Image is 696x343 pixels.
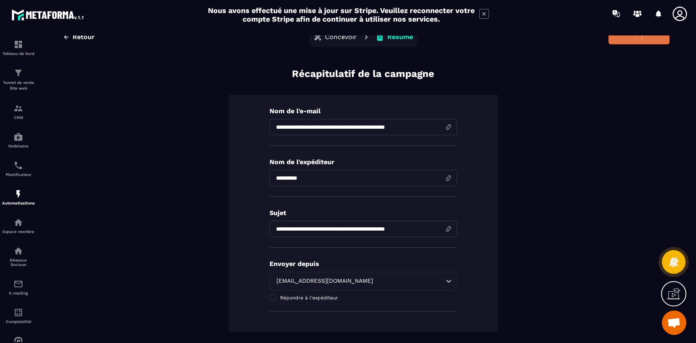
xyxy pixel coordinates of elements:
span: Retour [73,33,95,41]
div: Ouvrir le chat [662,310,686,335]
a: automationsautomationsEspace membre [2,211,35,240]
p: Tunnel de vente Site web [2,80,35,91]
img: scheduler [13,161,23,170]
p: Réseaux Sociaux [2,258,35,267]
button: Résumé [373,29,415,45]
img: logo [11,7,85,22]
p: Planificateur [2,172,35,177]
p: Sujet [270,209,457,217]
a: schedulerschedulerPlanificateur [2,154,35,183]
button: Concevoir [311,29,359,45]
a: automationsautomationsWebinaire [2,126,35,154]
p: Résumé [387,33,413,41]
p: Nom de l'expéditeur [270,158,457,166]
img: formation [13,68,23,78]
img: social-network [13,246,23,256]
a: formationformationCRM [2,97,35,126]
p: Espace membre [2,229,35,234]
img: formation [13,103,23,113]
img: formation [13,40,23,49]
span: [EMAIL_ADDRESS][DOMAIN_NAME] [275,277,375,286]
span: Répondre à l'expéditeur [280,295,338,301]
img: accountant [13,308,23,317]
p: Automatisations [2,201,35,205]
p: CRM [2,115,35,120]
div: Search for option [270,272,457,290]
a: automationsautomationsAutomatisations [2,183,35,211]
a: social-networksocial-networkRéseaux Sociaux [2,240,35,273]
a: formationformationTableau de bord [2,33,35,62]
p: Concevoir [325,33,357,41]
a: formationformationTunnel de vente Site web [2,62,35,97]
p: Récapitulatif de la campagne [292,67,434,81]
a: accountantaccountantComptabilité [2,301,35,330]
p: Envoyer depuis [270,260,457,268]
img: automations [13,189,23,199]
img: automations [13,132,23,142]
p: Nom de l'e-mail [270,107,457,115]
h2: Nous avons effectué une mise à jour sur Stripe. Veuillez reconnecter votre compte Stripe afin de ... [208,6,475,23]
p: Tableau de bord [2,51,35,56]
p: E-mailing [2,291,35,295]
p: Comptabilité [2,319,35,324]
button: Retour [57,30,101,44]
img: email [13,279,23,289]
p: Webinaire [2,144,35,148]
img: automations [13,218,23,227]
input: Search for option [375,277,444,286]
a: emailemailE-mailing [2,273,35,301]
